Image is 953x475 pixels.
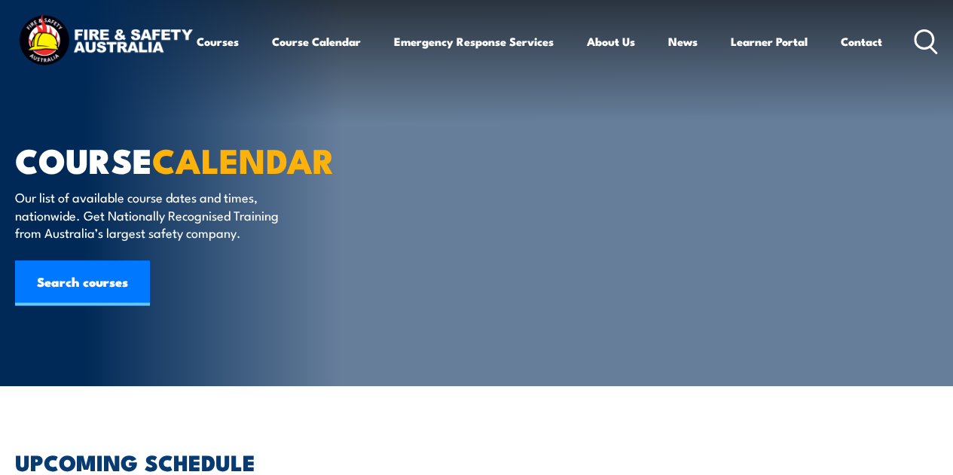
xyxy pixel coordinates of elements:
h2: UPCOMING SCHEDULE [15,452,938,471]
a: Emergency Response Services [394,23,554,59]
a: Courses [197,23,239,59]
a: News [668,23,698,59]
h1: COURSE [15,145,387,174]
a: About Us [587,23,635,59]
a: Contact [841,23,882,59]
p: Our list of available course dates and times, nationwide. Get Nationally Recognised Training from... [15,188,290,241]
strong: CALENDAR [152,133,334,185]
a: Search courses [15,260,150,306]
a: Learner Portal [731,23,808,59]
a: Course Calendar [272,23,361,59]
